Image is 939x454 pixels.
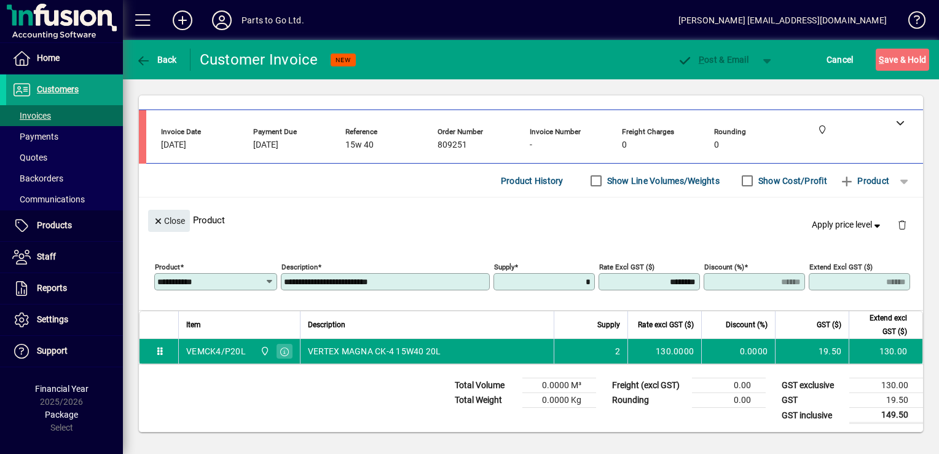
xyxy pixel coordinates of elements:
[823,49,857,71] button: Cancel
[809,263,873,271] mat-label: Extend excl GST ($)
[438,140,467,150] span: 809251
[6,147,123,168] a: Quotes
[12,153,47,162] span: Quotes
[163,9,202,31] button: Add
[756,175,827,187] label: Show Cost/Profit
[6,168,123,189] a: Backorders
[12,111,51,121] span: Invoices
[599,263,654,271] mat-label: Rate excl GST ($)
[494,263,514,271] mat-label: Supply
[35,384,88,394] span: Financial Year
[6,210,123,241] a: Products
[6,336,123,367] a: Support
[635,345,694,357] div: 130.0000
[899,2,924,42] a: Knowledge Base
[776,408,849,423] td: GST inclusive
[876,49,929,71] button: Save & Hold
[37,252,56,261] span: Staff
[6,273,123,304] a: Reports
[6,305,123,335] a: Settings
[704,263,744,271] mat-label: Discount (%)
[833,170,895,192] button: Product
[606,393,692,408] td: Rounding
[449,378,522,393] td: Total Volume
[849,339,922,364] td: 130.00
[133,49,180,71] button: Back
[37,314,68,324] span: Settings
[775,339,849,364] td: 19.50
[336,56,351,64] span: NEW
[701,339,775,364] td: 0.0000
[449,393,522,408] td: Total Weight
[6,43,123,74] a: Home
[678,10,887,30] div: [PERSON_NAME] [EMAIL_ADDRESS][DOMAIN_NAME]
[776,393,849,408] td: GST
[45,410,78,420] span: Package
[699,55,704,65] span: P
[522,393,596,408] td: 0.0000 Kg
[692,393,766,408] td: 0.00
[139,197,923,242] div: Product
[308,345,441,357] span: VERTEX MAGNA CK-4 15W40 20L
[522,378,596,393] td: 0.0000 M³
[807,214,888,236] button: Apply price level
[148,210,190,232] button: Close
[153,211,185,231] span: Close
[6,126,123,147] a: Payments
[186,345,246,357] div: VEMCK4/P20L
[605,175,720,187] label: Show Line Volumes/Weights
[879,50,926,70] span: ave & Hold
[308,318,345,332] span: Description
[12,173,63,183] span: Backorders
[6,105,123,126] a: Invoices
[37,283,67,293] span: Reports
[12,194,85,204] span: Communications
[857,311,907,338] span: Extend excl GST ($)
[887,210,917,239] button: Delete
[37,346,68,356] span: Support
[597,318,620,332] span: Supply
[638,318,694,332] span: Rate excl GST ($)
[887,219,917,230] app-page-header-button: Delete
[186,318,201,332] span: Item
[839,171,889,191] span: Product
[615,345,620,357] span: 2
[281,263,318,271] mat-label: Description
[202,9,242,31] button: Profile
[123,49,191,71] app-page-header-button: Back
[200,50,318,70] div: Customer Invoice
[37,53,60,63] span: Home
[155,263,180,271] mat-label: Product
[726,318,768,332] span: Discount (%)
[253,140,278,150] span: [DATE]
[496,170,568,192] button: Product History
[677,55,748,65] span: ost & Email
[242,10,304,30] div: Parts to Go Ltd.
[849,408,923,423] td: 149.50
[12,132,58,141] span: Payments
[606,378,692,393] td: Freight (excl GST)
[345,140,374,150] span: 15w 40
[37,84,79,94] span: Customers
[622,140,627,150] span: 0
[692,378,766,393] td: 0.00
[530,140,532,150] span: -
[849,393,923,408] td: 19.50
[671,49,755,71] button: Post & Email
[879,55,884,65] span: S
[161,140,186,150] span: [DATE]
[827,50,854,70] span: Cancel
[812,218,883,231] span: Apply price level
[145,215,193,226] app-page-header-button: Close
[6,242,123,273] a: Staff
[501,171,564,191] span: Product History
[6,189,123,210] a: Communications
[849,378,923,393] td: 130.00
[136,55,177,65] span: Back
[817,318,841,332] span: GST ($)
[776,378,849,393] td: GST exclusive
[714,140,719,150] span: 0
[37,220,72,230] span: Products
